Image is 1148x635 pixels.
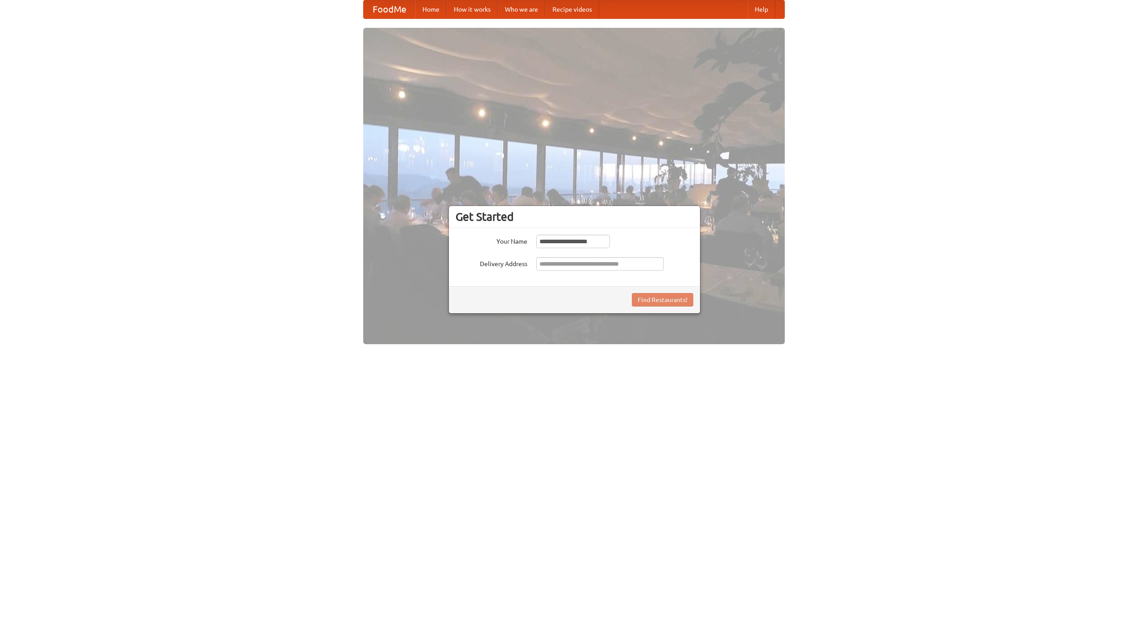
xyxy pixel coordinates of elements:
a: How it works [447,0,498,18]
a: Help [748,0,775,18]
button: Find Restaurants! [632,293,693,307]
h3: Get Started [456,210,693,223]
a: Recipe videos [545,0,599,18]
a: Home [415,0,447,18]
label: Your Name [456,235,527,246]
label: Delivery Address [456,257,527,268]
a: FoodMe [364,0,415,18]
a: Who we are [498,0,545,18]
